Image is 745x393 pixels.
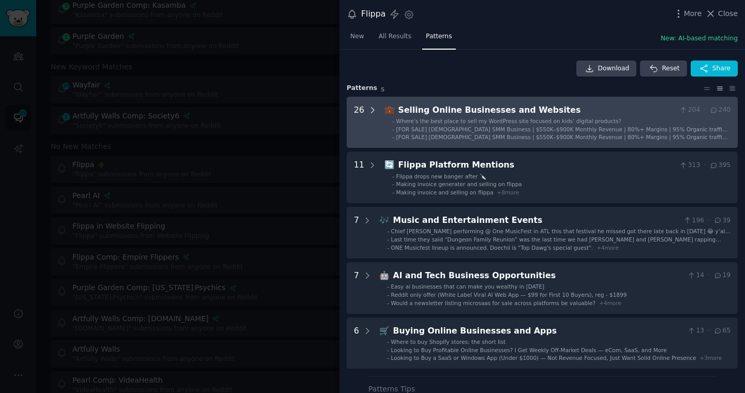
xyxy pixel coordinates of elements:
[391,339,506,345] span: Where to buy Shopify stores: the short list
[422,28,455,50] a: Patterns
[426,32,452,41] span: Patterns
[392,173,394,180] div: -
[687,326,704,336] span: 13
[375,28,415,50] a: All Results
[379,32,411,41] span: All Results
[368,385,415,393] label: Patterns Tips
[576,61,637,77] a: Download
[384,160,395,170] span: 🔄
[350,32,364,41] span: New
[384,105,395,115] span: 💼
[713,216,731,225] span: 39
[709,105,731,115] span: 240
[347,28,368,50] a: New
[398,159,676,172] div: Flippa Platform Mentions
[708,326,710,336] span: ·
[392,117,394,125] div: -
[687,271,704,280] span: 14
[391,283,545,290] span: Easy ai businesses that can make you wealthy in [DATE]
[673,8,702,19] button: More
[391,228,731,241] span: Chief [PERSON_NAME] performing @ One MusicFest in ATL this that festival he missed got there late...
[683,216,704,225] span: 196
[354,269,359,307] div: 7
[392,180,394,188] div: -
[387,228,389,235] div: -
[391,347,667,353] span: Looking to Buy Profitable Online Businesses? I Get Weekly Off-Market Deals — eCom, SaaS, and More
[387,291,389,298] div: -
[387,236,389,243] div: -
[387,354,389,361] div: -
[361,8,385,21] div: Flippa
[347,84,377,93] span: Pattern s
[393,269,683,282] div: AI and Tech Business Opportunities
[379,326,390,336] span: 🛒
[713,271,731,280] span: 19
[396,181,522,187] span: Making invoice generater and selling on flippa
[391,292,627,298] span: Reddit only offer (White Label Viral AI Web App — $99 for First 10 Buyers), reg - $1899
[387,338,389,345] div: -
[354,104,364,141] div: 26
[704,105,706,115] span: ·
[396,126,728,140] span: [FOR SALE] [DEMOGRAPHIC_DATA] SMM Business | $550K–$900K Monthly Revenue | 80%+ Margins | 95% Org...
[354,325,359,362] div: 6
[662,64,679,73] span: Reset
[640,61,687,77] button: Reset
[708,271,710,280] span: ·
[598,64,630,73] span: Download
[391,236,721,250] span: Last time they said “Dungeon Family Reunion” was the last time we had [PERSON_NAME] and [PERSON_N...
[392,189,394,196] div: -
[391,355,696,361] span: Looking to Buy a SaaS or Windows App (Under $1000) — Not Revenue Focused, Just Want Solid Online ...
[379,215,390,225] span: 🎶
[684,8,702,19] span: More
[387,283,389,290] div: -
[396,118,622,124] span: Where’s the best place to sell my WordPress site focused on kids’ digital products?
[700,355,722,361] span: + 3 more
[379,270,390,280] span: 🤖
[387,299,389,307] div: -
[396,189,494,195] span: Making invoice and selling on flippa
[497,189,519,195] span: + 8 more
[396,134,728,147] span: [FOR SALE] [DEMOGRAPHIC_DATA] SMM Business | $550K–$900K Monthly Revenue | 80%+ Margins | 95% Org...
[392,126,394,133] div: -
[661,34,738,43] button: New: AI-based matching
[354,214,359,251] div: 7
[392,133,394,141] div: -
[391,245,593,251] span: ONE Musicfest lineup is announced. Doechii is "Top Dawg's special guest".
[381,86,384,93] span: 5
[396,173,486,179] span: Flippa drops new banger after 🔪
[708,216,710,225] span: ·
[398,104,676,117] div: Selling Online Businesses and Websites
[709,161,731,170] span: 395
[387,346,389,354] div: -
[691,61,738,77] button: Share
[354,159,364,196] div: 11
[713,326,731,336] span: 65
[393,325,683,338] div: Buying Online Businesses and Apps
[597,245,619,251] span: + 4 more
[712,64,731,73] span: Share
[679,161,700,170] span: 313
[393,214,680,227] div: Music and Entertainment Events
[718,8,738,19] span: Close
[705,8,738,19] button: Close
[679,105,700,115] span: 204
[599,300,621,306] span: + 4 more
[704,161,706,170] span: ·
[391,300,596,306] span: Would a newsletter listing microsaas for sale across platforms be valuable?
[387,244,389,251] div: -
